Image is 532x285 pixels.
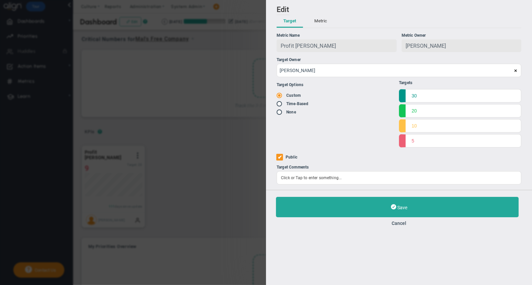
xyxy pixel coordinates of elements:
[281,43,336,49] span: Profit [PERSON_NAME]
[277,57,521,62] div: Target Owner
[277,165,521,170] div: Target Comments
[399,89,521,102] input: 400
[308,15,334,28] button: Metric
[286,93,301,98] label: Custom
[399,80,521,85] div: Targets
[399,134,521,148] input: 100
[286,155,297,160] label: Public Targets can be used by other people
[399,119,521,132] input: 200
[277,33,397,38] div: Metric Name
[276,197,519,217] button: Save
[277,171,521,185] div: Click or Tap to enter something...
[277,15,303,28] button: Target
[397,205,407,210] span: Save
[402,33,522,38] div: Metric Owner
[399,104,521,117] input: 300
[277,82,303,87] span: Target Options
[277,5,289,14] span: Edit
[521,67,529,73] span: clear
[276,221,522,226] button: Cancel
[406,43,446,49] span: [PERSON_NAME]
[286,110,296,114] label: None
[277,64,521,77] input: Search Targets...
[286,101,308,106] label: Time-Based
[276,154,283,161] input: Public Targets can be used by other people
